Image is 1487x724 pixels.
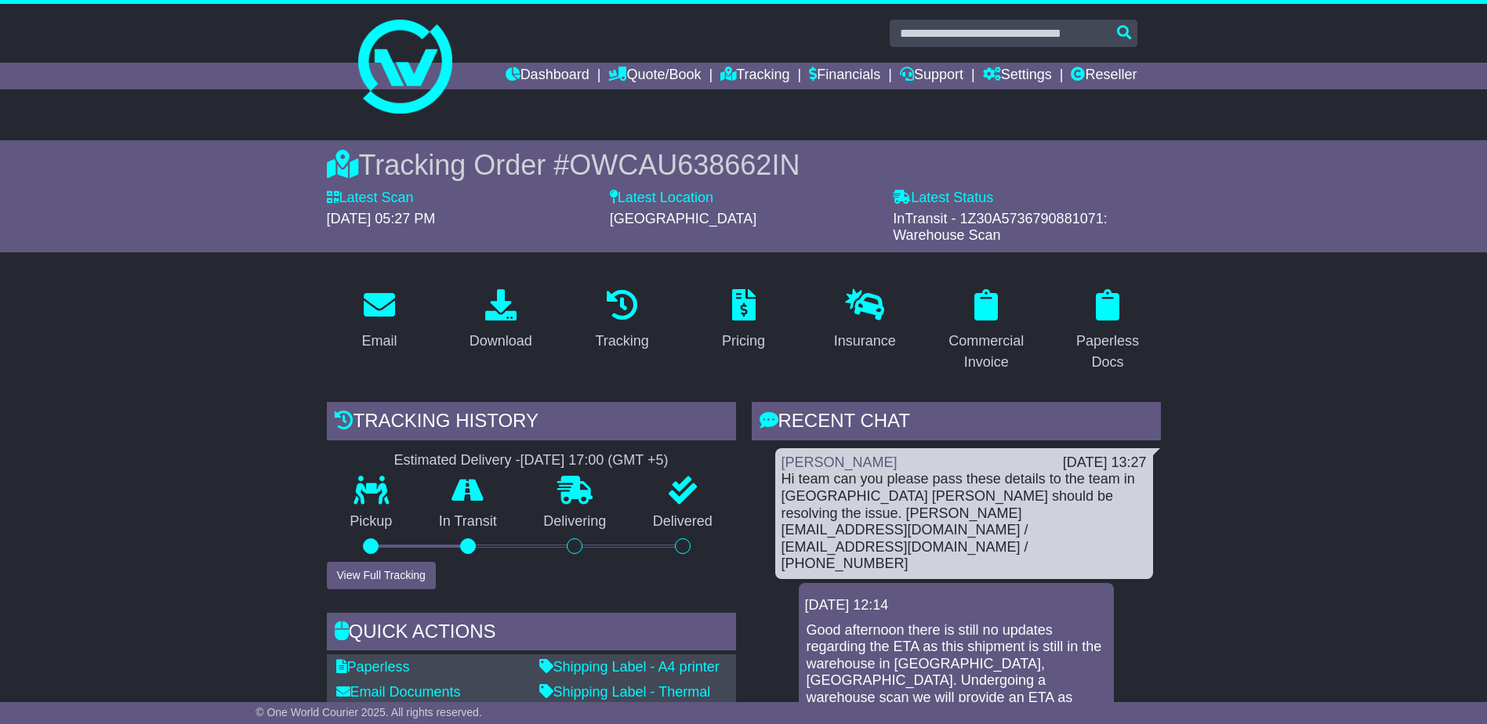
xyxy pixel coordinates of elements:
div: Estimated Delivery - [327,452,736,469]
div: [DATE] 17:00 (GMT +5) [520,452,669,469]
div: Tracking history [327,402,736,444]
span: © One World Courier 2025. All rights reserved. [256,706,482,719]
a: Tracking [585,284,658,357]
div: RECENT CHAT [752,402,1161,444]
label: Latest Scan [327,190,414,207]
a: Pricing [712,284,775,357]
p: Delivered [629,513,736,530]
a: Paperless [336,659,410,675]
a: Paperless Docs [1055,284,1161,378]
a: Email [351,284,407,357]
a: Commercial Invoice [934,284,1039,378]
a: Financials [809,63,880,89]
a: Shipping Label - Thermal printer [539,684,711,717]
div: Email [361,331,397,352]
a: Email Documents [336,684,461,700]
label: Latest Location [610,190,713,207]
div: Download [470,331,532,352]
a: Download [459,284,542,357]
div: Insurance [834,331,896,352]
div: Hi team can you please pass these details to the team in [GEOGRAPHIC_DATA] [PERSON_NAME] should b... [782,471,1147,573]
a: [PERSON_NAME] [782,454,898,470]
p: In Transit [415,513,520,530]
a: Dashboard [506,63,589,89]
span: OWCAU638662IN [569,149,800,181]
a: Shipping Label - A4 printer [539,659,720,675]
a: Reseller [1071,63,1137,89]
span: InTransit - 1Z30A5736790881071: Warehouse Scan [893,211,1108,244]
p: Delivering [520,513,630,530]
a: Settings [983,63,1052,89]
span: [DATE] 05:27 PM [327,211,436,226]
div: Quick Actions [327,613,736,655]
div: Pricing [722,331,765,352]
div: Paperless Docs [1065,331,1151,373]
a: Tracking [720,63,789,89]
a: Insurance [824,284,906,357]
div: Tracking Order # [327,148,1161,182]
button: View Full Tracking [327,562,436,589]
label: Latest Status [893,190,993,207]
a: Support [900,63,963,89]
div: [DATE] 13:27 [1063,454,1147,472]
div: [DATE] 12:14 [805,597,1108,614]
span: [GEOGRAPHIC_DATA] [610,211,756,226]
a: Quote/Book [608,63,701,89]
div: Tracking [595,331,648,352]
p: Good afternoon there is still no updates regarding the ETA as this shipment is still in the wareh... [807,622,1106,724]
div: Commercial Invoice [944,331,1029,373]
p: Pickup [327,513,416,530]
